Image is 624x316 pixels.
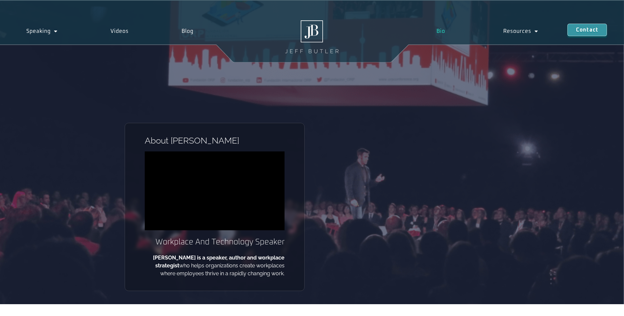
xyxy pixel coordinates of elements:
a: Blog [155,24,220,39]
a: Contact [567,24,607,36]
iframe: vimeo Video Player [145,151,285,230]
h2: Workplace And Technology Speaker [145,237,285,247]
a: Videos [84,24,155,39]
a: Resources [474,24,567,39]
nav: Menu [407,24,567,39]
p: who helps organizations create workplaces where employees thrive in a rapidly changing work. [145,254,285,278]
a: Bio [407,24,474,39]
span: Contact [576,27,598,33]
h1: About [PERSON_NAME] [145,136,285,145]
b: [PERSON_NAME] is a speaker, author and workplace strategist [153,255,285,269]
